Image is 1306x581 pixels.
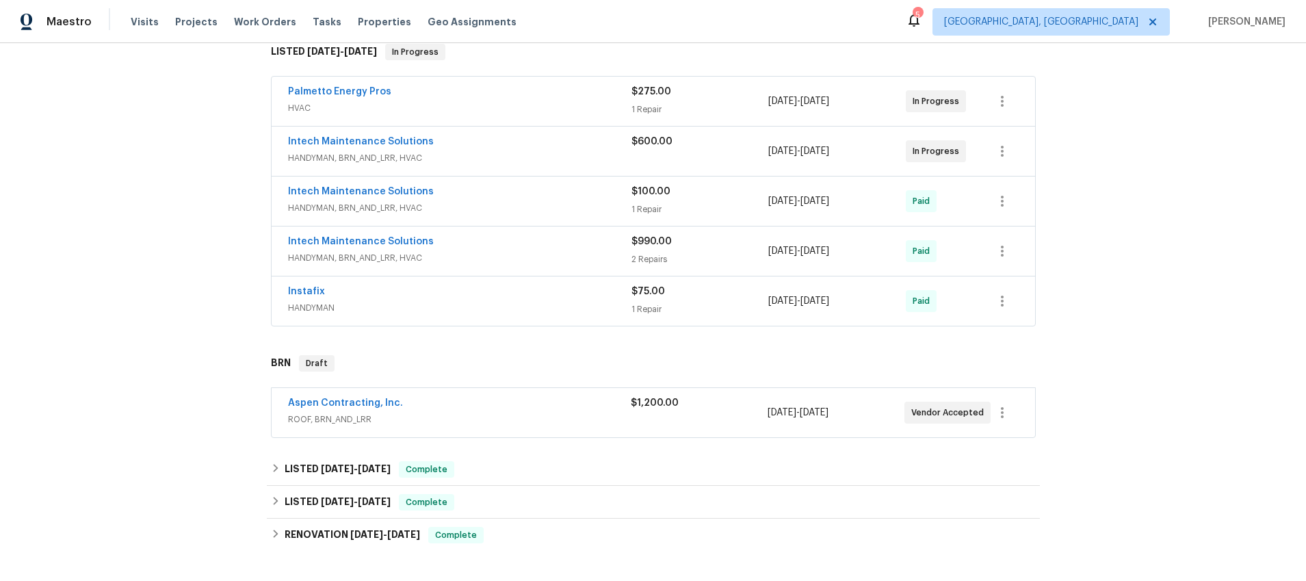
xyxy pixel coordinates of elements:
[267,519,1040,552] div: RENOVATION [DATE]-[DATE]Complete
[288,301,631,315] span: HANDYMAN
[288,398,403,408] a: Aspen Contracting, Inc.
[768,194,829,208] span: -
[800,296,829,306] span: [DATE]
[631,87,671,96] span: $275.00
[800,96,829,106] span: [DATE]
[313,17,341,27] span: Tasks
[271,44,377,60] h6: LISTED
[175,15,218,29] span: Projects
[300,357,333,370] span: Draft
[344,47,377,56] span: [DATE]
[321,497,391,506] span: -
[400,463,453,476] span: Complete
[288,251,631,265] span: HANDYMAN, BRN_AND_LRR, HVAC
[321,497,354,506] span: [DATE]
[631,302,769,316] div: 1 Repair
[350,530,383,539] span: [DATE]
[288,137,434,146] a: Intech Maintenance Solutions
[47,15,92,29] span: Maestro
[944,15,1138,29] span: [GEOGRAPHIC_DATA], [GEOGRAPHIC_DATA]
[285,461,391,478] h6: LISTED
[800,408,828,417] span: [DATE]
[321,464,354,474] span: [DATE]
[288,413,631,426] span: ROOF, BRN_AND_LRR
[307,47,377,56] span: -
[288,151,631,165] span: HANDYMAN, BRN_AND_LRR, HVAC
[768,246,797,256] span: [DATE]
[768,96,797,106] span: [DATE]
[913,244,935,258] span: Paid
[387,530,420,539] span: [DATE]
[913,144,965,158] span: In Progress
[288,87,391,96] a: Palmetto Energy Pros
[768,244,829,258] span: -
[288,237,434,246] a: Intech Maintenance Solutions
[285,494,391,511] h6: LISTED
[285,527,420,543] h6: RENOVATION
[768,408,796,417] span: [DATE]
[768,94,829,108] span: -
[631,103,769,116] div: 1 Repair
[350,530,420,539] span: -
[267,341,1040,385] div: BRN Draft
[321,464,391,474] span: -
[288,101,631,115] span: HVAC
[1203,15,1285,29] span: [PERSON_NAME]
[768,146,797,156] span: [DATE]
[387,45,444,59] span: In Progress
[913,94,965,108] span: In Progress
[358,15,411,29] span: Properties
[631,287,665,296] span: $75.00
[768,296,797,306] span: [DATE]
[913,194,935,208] span: Paid
[768,196,797,206] span: [DATE]
[271,355,291,372] h6: BRN
[631,398,679,408] span: $1,200.00
[358,464,391,474] span: [DATE]
[768,144,829,158] span: -
[913,294,935,308] span: Paid
[288,287,325,296] a: Instafix
[288,201,631,215] span: HANDYMAN, BRN_AND_LRR, HVAC
[307,47,340,56] span: [DATE]
[631,137,672,146] span: $600.00
[911,406,989,419] span: Vendor Accepted
[288,187,434,196] a: Intech Maintenance Solutions
[800,196,829,206] span: [DATE]
[768,406,828,419] span: -
[131,15,159,29] span: Visits
[631,253,769,266] div: 2 Repairs
[631,203,769,216] div: 1 Repair
[800,146,829,156] span: [DATE]
[234,15,296,29] span: Work Orders
[267,486,1040,519] div: LISTED [DATE]-[DATE]Complete
[631,237,672,246] span: $990.00
[428,15,517,29] span: Geo Assignments
[631,187,670,196] span: $100.00
[358,497,391,506] span: [DATE]
[267,453,1040,486] div: LISTED [DATE]-[DATE]Complete
[267,30,1040,74] div: LISTED [DATE]-[DATE]In Progress
[768,294,829,308] span: -
[913,8,922,22] div: 5
[800,246,829,256] span: [DATE]
[430,528,482,542] span: Complete
[400,495,453,509] span: Complete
